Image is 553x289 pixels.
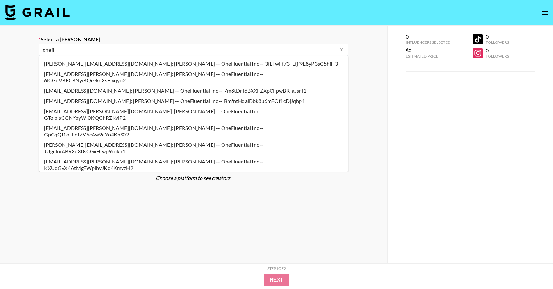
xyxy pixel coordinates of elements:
[39,123,349,140] li: [EMAIL_ADDRESS][PERSON_NAME][DOMAIN_NAME]: [PERSON_NAME] -- OneFluential Inc -- GpCqQI1oHIdfZV5cA...
[39,175,348,181] div: Choose a platform to see creators.
[39,156,349,173] li: [EMAIL_ADDRESS][PERSON_NAME][DOMAIN_NAME]: [PERSON_NAME] -- OneFluential Inc -- KXUdGvX4AtMgEWplh...
[539,6,552,19] button: open drawer
[5,5,70,20] img: Grail Talent
[267,266,286,271] div: Step 1 of 2
[39,96,349,106] li: [EMAIL_ADDRESS][DOMAIN_NAME]: [PERSON_NAME] -- OneFluential Inc -- BmfntHdalDbk8u6mFOf1cDjJqhp1
[406,40,450,45] div: Influencers Selected
[486,54,509,59] div: Followers
[337,45,346,54] button: Clear
[39,59,349,69] li: [PERSON_NAME][EMAIL_ADDRESS][DOMAIN_NAME]: [PERSON_NAME] -- OneFluential Inc -- 3fETwiIf73TLfjf9E...
[39,69,349,86] li: [EMAIL_ADDRESS][PERSON_NAME][DOMAIN_NAME]: [PERSON_NAME] -- OneFluential Inc -- 6lCGuVBECBNyiBQee...
[486,33,509,40] div: 0
[406,33,450,40] div: 0
[486,47,509,54] div: 0
[264,274,289,286] button: Next
[39,86,349,96] li: [EMAIL_ADDRESS][DOMAIN_NAME]: [PERSON_NAME] -- OneFluential Inc -- 7m8tDnl6BXXFZXpCFpwBRTaJsnl1
[486,40,509,45] div: Followers
[39,106,349,123] li: [EMAIL_ADDRESS][PERSON_NAME][DOMAIN_NAME]: [PERSON_NAME] -- OneFluential Inc -- GToipisCGNYpyWi0l...
[39,140,349,156] li: [PERSON_NAME][EMAIL_ADDRESS][DOMAIN_NAME]: [PERSON_NAME] -- OneFluential Inc -- JUgdlniABRXuX0sCG...
[39,36,348,42] label: Select a [PERSON_NAME]
[406,54,450,59] div: Estimated Price
[406,47,450,54] div: $0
